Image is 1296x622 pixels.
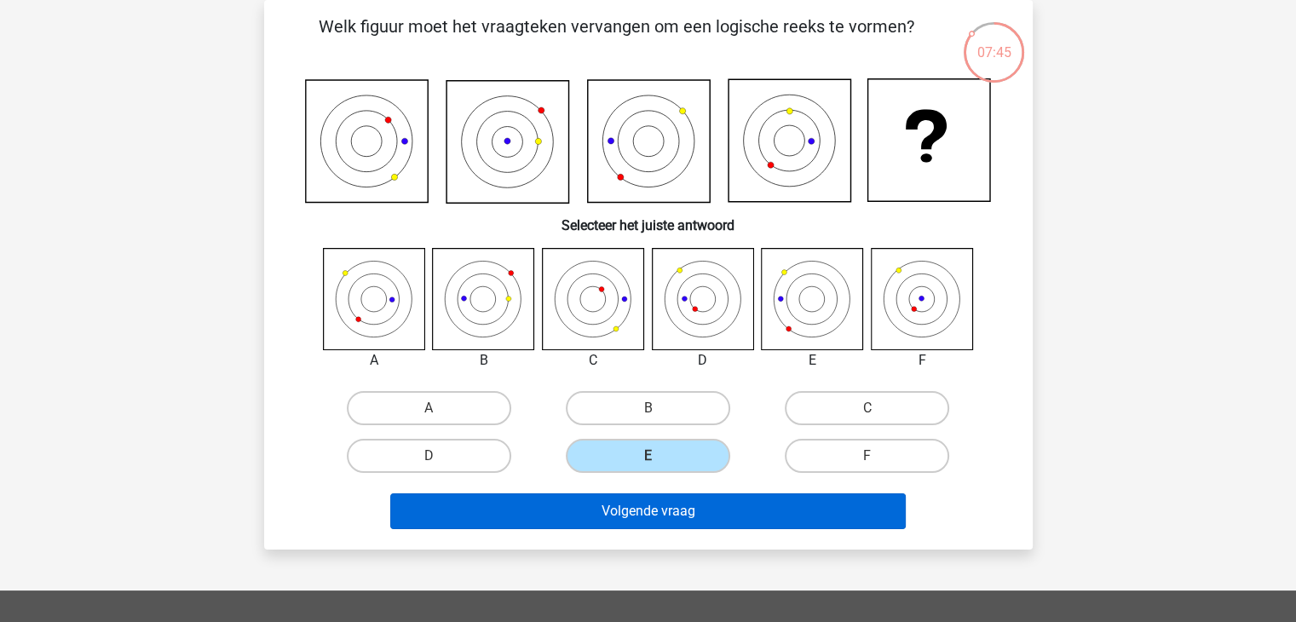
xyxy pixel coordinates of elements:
label: A [347,391,511,425]
div: 07:45 [962,20,1026,63]
h6: Selecteer het juiste antwoord [291,204,1005,233]
div: F [858,350,987,371]
p: Welk figuur moet het vraagteken vervangen om een logische reeks te vormen? [291,14,942,65]
label: E [566,439,730,473]
div: B [419,350,548,371]
div: A [310,350,439,371]
label: F [785,439,949,473]
button: Volgende vraag [390,493,906,529]
label: B [566,391,730,425]
label: C [785,391,949,425]
div: D [639,350,768,371]
div: E [748,350,877,371]
div: C [529,350,658,371]
label: D [347,439,511,473]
